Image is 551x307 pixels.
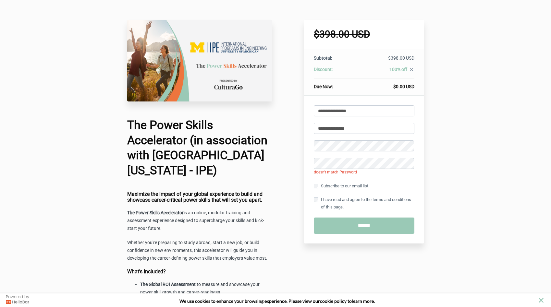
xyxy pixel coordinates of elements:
[352,298,375,304] span: learn more.
[389,67,407,72] span: 100% off
[314,66,356,78] th: Discount:
[127,20,273,101] img: d416d46-d031-e-e5eb-e525b5ae3c0c_UMich_IPE_PSA_.png
[127,210,184,215] strong: The Power Skills Accelerator
[314,169,414,176] li: doesn't match Password
[127,269,273,275] h4: What's Included?
[356,55,414,66] td: $398.00 USD
[179,298,320,304] span: We use cookies to enhance your browsing experience. Please view our
[314,197,318,202] input: I have read and agree to the terms and conditions of this page.
[314,78,356,90] th: Due Now:
[127,191,273,203] h4: Maximize the impact of your global experience to build and showcase career-critical power skills ...
[409,67,414,72] i: close
[537,296,545,304] button: close
[140,281,273,296] li: to measure and showcase your power skill growth and career-readiness
[314,184,318,188] input: Subscribe to our email list.
[320,298,347,304] a: cookie policy
[314,183,369,190] label: Subscribe to our email list.
[314,30,414,39] h1: $398.00 USD
[393,84,414,89] span: $0.00 USD
[348,298,352,304] strong: to
[127,239,273,262] p: Whether you're preparing to study abroad, start a new job, or build confidence in new environment...
[140,282,196,287] strong: The Global ROI Assessment
[314,55,332,61] span: Subtotal:
[127,118,273,178] h1: The Power Skills Accelerator (in association with [GEOGRAPHIC_DATA][US_STATE] - IPE)
[314,196,414,210] label: I have read and agree to the terms and conditions of this page.
[407,67,414,74] a: close
[127,209,273,232] p: is an online, modular training and assessment experience designed to supercharge your skills and ...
